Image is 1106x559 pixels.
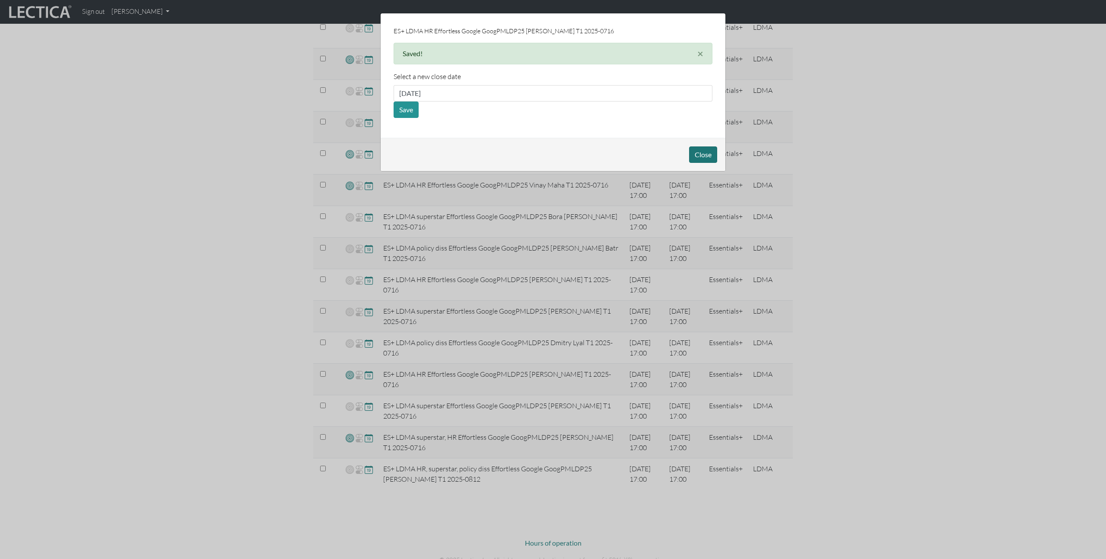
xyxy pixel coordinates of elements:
strong: Saved! [403,49,423,57]
button: Close [689,43,712,64]
button: Save [394,102,419,118]
span: × [697,47,703,60]
p: ES+ LDMA HR Effortless Google GoogPMLDP25 [PERSON_NAME] T1 2025-0716 [394,26,712,36]
label: Select a new close date [394,71,461,82]
button: Close [689,146,717,163]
